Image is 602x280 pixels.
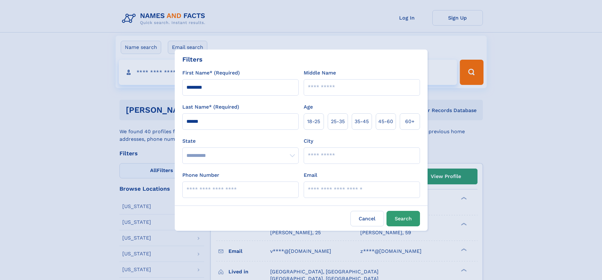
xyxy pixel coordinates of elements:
[405,118,415,125] span: 60+
[331,118,345,125] span: 25‑35
[386,211,420,226] button: Search
[378,118,393,125] span: 45‑60
[355,118,369,125] span: 35‑45
[304,69,336,77] label: Middle Name
[182,55,203,64] div: Filters
[182,103,239,111] label: Last Name* (Required)
[182,171,219,179] label: Phone Number
[350,211,384,226] label: Cancel
[182,137,299,145] label: State
[304,171,317,179] label: Email
[304,137,313,145] label: City
[307,118,320,125] span: 18‑25
[304,103,313,111] label: Age
[182,69,240,77] label: First Name* (Required)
